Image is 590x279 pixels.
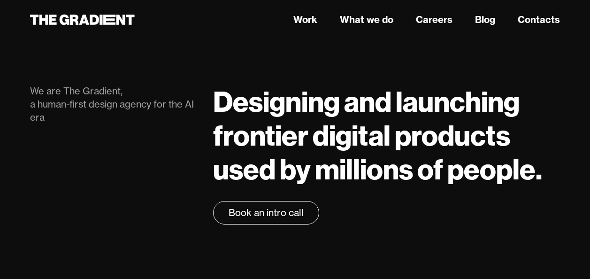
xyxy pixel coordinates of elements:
[213,85,560,186] h1: Designing and launching frontier digital products used by millions of people.
[518,13,560,27] a: Contacts
[475,13,495,27] a: Blog
[293,13,317,27] a: Work
[213,201,319,225] a: Book an intro call
[30,85,194,124] div: We are The Gradient, a human-first design agency for the AI era
[340,13,393,27] a: What we do
[416,13,452,27] a: Careers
